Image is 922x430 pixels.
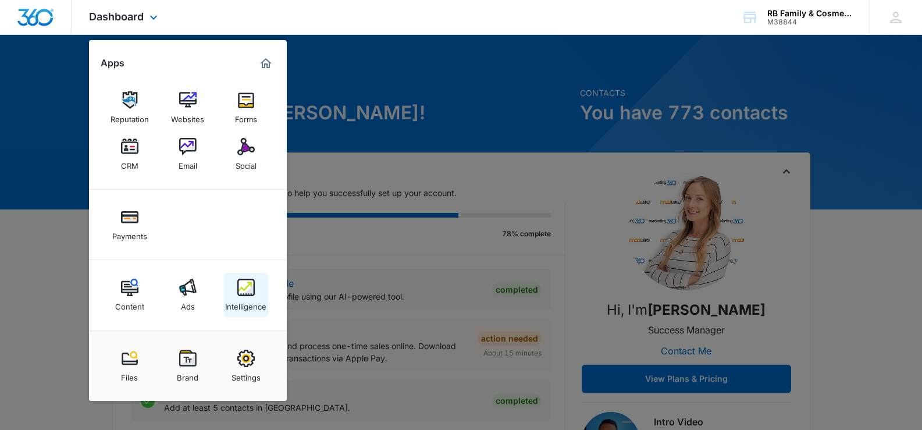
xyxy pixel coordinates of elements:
div: account id [767,18,852,26]
a: Websites [166,86,210,130]
h2: Apps [101,58,124,69]
a: Payments [108,202,152,247]
div: Content [115,296,144,311]
div: Brand [177,367,198,382]
a: Forms [224,86,268,130]
a: Intelligence [224,273,268,317]
span: Dashboard [89,10,144,23]
a: Content [108,273,152,317]
div: Payments [112,226,147,241]
a: Files [108,344,152,388]
div: CRM [121,155,138,170]
div: Settings [232,367,261,382]
div: account name [767,9,852,18]
div: Reputation [111,109,149,124]
a: Ads [166,273,210,317]
div: Email [179,155,197,170]
div: Social [236,155,257,170]
div: Files [121,367,138,382]
div: Websites [171,109,204,124]
a: CRM [108,132,152,176]
div: Forms [235,109,257,124]
a: Marketing 360® Dashboard [257,54,275,73]
a: Social [224,132,268,176]
a: Email [166,132,210,176]
div: Ads [181,296,195,311]
a: Brand [166,344,210,388]
a: Settings [224,344,268,388]
div: Intelligence [225,296,266,311]
a: Reputation [108,86,152,130]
